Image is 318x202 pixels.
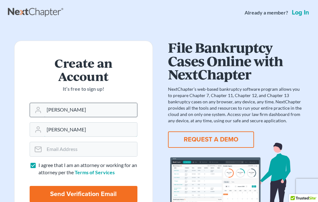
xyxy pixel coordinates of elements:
span: I agree that I am an attorney or working for an attorney per the [38,162,137,175]
input: First Name [44,103,137,117]
p: It’s free to sign up! [30,85,137,93]
a: Log in [291,9,310,16]
input: Email Address [44,142,137,156]
h2: Create an Account [30,56,137,83]
strong: Already a member? [245,9,288,16]
a: Terms of Services [75,169,115,175]
p: NextChapter’s web-based bankruptcy software program allows you to prepare Chapter 7, Chapter 11, ... [168,86,302,124]
button: REQUEST A DEMO [168,131,254,148]
input: Last Name [44,123,137,136]
h1: File Bankruptcy Cases Online with NextChapter [168,41,302,81]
